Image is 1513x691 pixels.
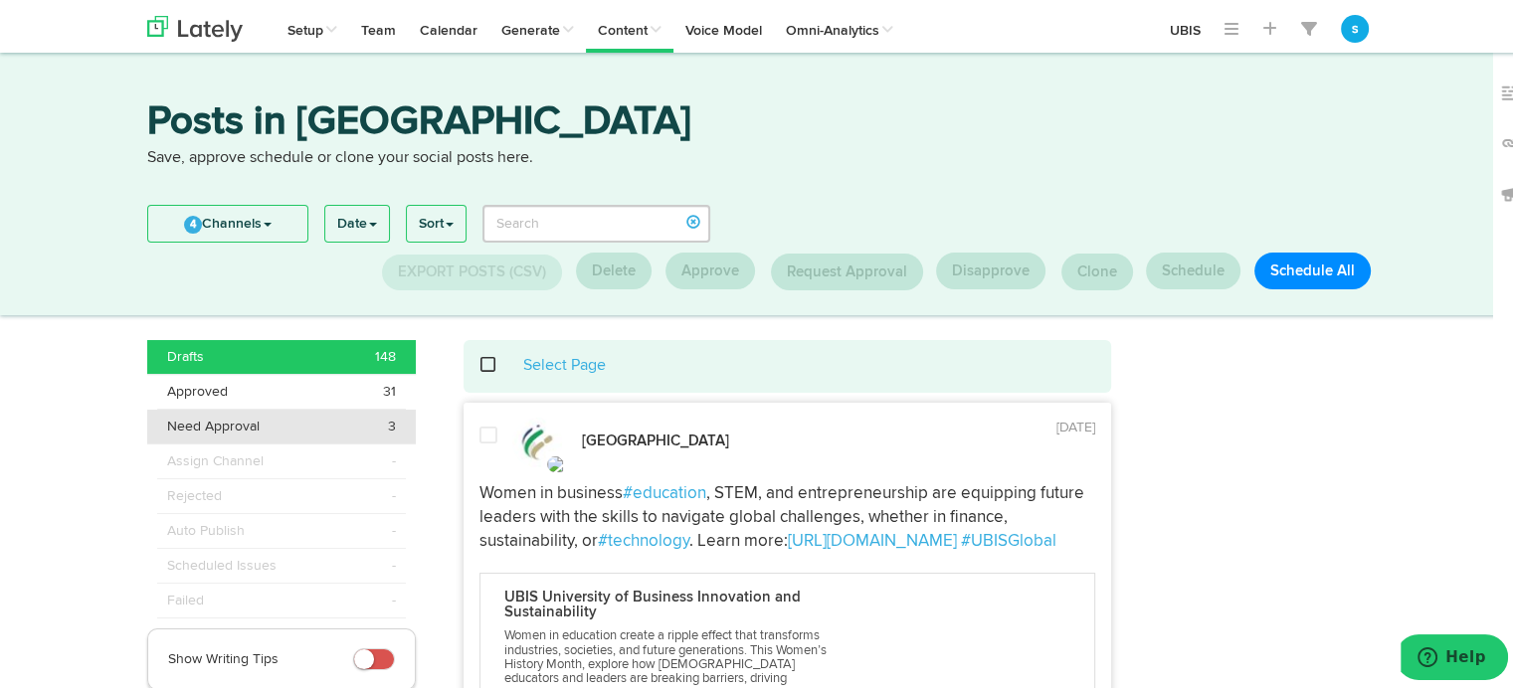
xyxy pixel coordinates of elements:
[184,213,202,231] span: 4
[1341,12,1369,40] button: s
[961,530,1056,547] a: #UBISGlobal
[689,530,788,547] span: . Learn more:
[147,99,1381,144] h3: Posts in [GEOGRAPHIC_DATA]
[167,483,222,503] span: Rejected
[545,451,569,471] img: twitter-x.svg
[623,482,706,499] a: #education
[168,649,279,663] span: Show Writing Tips
[325,203,389,239] a: Date
[167,518,245,538] span: Auto Publish
[375,344,396,364] span: 148
[788,530,957,547] a: [URL][DOMAIN_NAME]
[167,344,204,364] span: Drafts
[167,379,228,399] span: Approved
[167,448,264,468] span: Assign Channel
[407,203,466,239] a: Sort
[167,414,260,433] span: Need Approval
[787,261,907,276] span: Request Approval
[771,251,923,287] button: Request Approval
[1146,250,1240,286] button: Schedule
[576,250,652,286] button: Delete
[1056,418,1095,432] time: [DATE]
[482,202,710,240] input: Search
[392,553,396,573] span: -
[582,431,729,445] strong: [GEOGRAPHIC_DATA]
[504,587,847,616] p: UBIS University of Business Innovation and Sustainability
[392,483,396,503] span: -
[479,482,623,499] span: Women in business
[523,355,606,371] a: Select Page
[167,553,277,573] span: Scheduled Issues
[479,482,1088,547] span: , STEM, and entrepreneurship are equipping future leaders with the skills to navigate global chal...
[1401,631,1508,681] iframe: Opens a widget where you can find more information
[147,13,243,39] img: logo_lately_bg_light.svg
[936,250,1045,286] button: Disapprove
[388,414,396,433] span: 3
[382,252,562,287] button: Export Posts (CSV)
[167,588,204,607] span: Failed
[383,379,396,399] span: 31
[392,588,396,607] span: -
[512,415,562,464] img: LSGxZeQS_normal.jpg
[598,530,689,547] a: #technology
[1061,251,1133,287] button: Clone
[392,518,396,538] span: -
[392,448,396,468] span: -
[1077,261,1117,276] span: Clone
[665,250,755,286] button: Approve
[147,144,1381,167] p: Save, approve schedule or clone your social posts here.
[148,203,307,239] a: 4Channels
[1254,250,1371,286] button: Schedule All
